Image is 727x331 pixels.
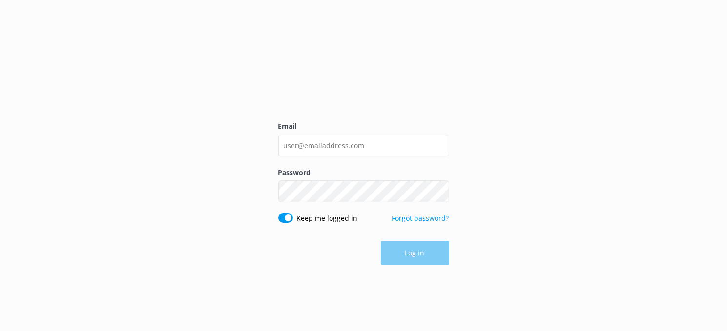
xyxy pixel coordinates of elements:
[278,167,449,178] label: Password
[392,214,449,223] a: Forgot password?
[297,213,358,224] label: Keep me logged in
[278,121,449,132] label: Email
[278,135,449,156] input: user@emailaddress.com
[430,182,449,201] button: Show password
